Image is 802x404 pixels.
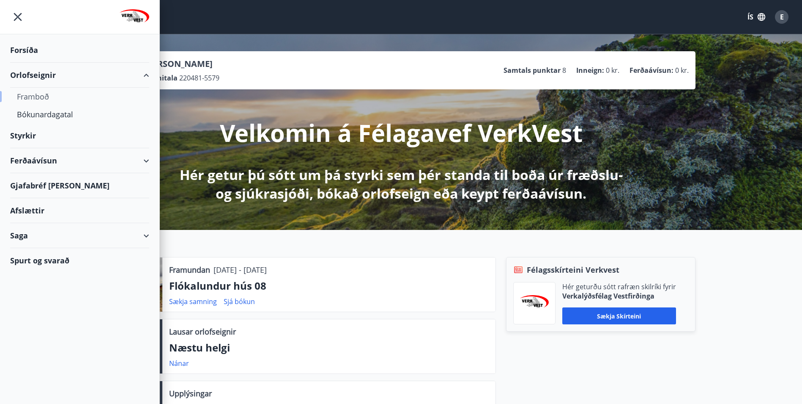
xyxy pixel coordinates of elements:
[630,66,673,75] p: Ferðaávísun :
[10,63,149,88] div: Orlofseignir
[169,297,217,306] a: Sækja samning
[780,12,784,22] span: E
[520,295,549,312] img: jihgzMk4dcgjRAW2aMgpbAqQEG7LZi0j9dOLAUvz.png
[10,248,149,273] div: Spurt og svarað
[772,7,792,27] button: E
[10,9,25,25] button: menu
[10,198,149,223] div: Afslættir
[562,66,566,75] span: 8
[224,297,255,306] a: Sjá bókun
[743,9,770,25] button: ÍS
[17,105,142,123] div: Bókunardagatal
[169,279,489,293] p: Flókalundur hús 08
[144,58,219,70] p: [PERSON_NAME]
[169,326,236,337] p: Lausar orlofseignir
[10,123,149,148] div: Styrkir
[527,264,619,275] span: Félagsskírteini Verkvest
[214,264,267,275] p: [DATE] - [DATE]
[576,66,604,75] p: Inneign :
[10,38,149,63] div: Forsíða
[120,9,149,26] img: union_logo
[10,223,149,248] div: Saga
[169,264,210,275] p: Framundan
[10,148,149,173] div: Ferðaávísun
[178,166,624,203] p: Hér getur þú sótt um þá styrki sem þér standa til boða úr fræðslu- og sjúkrasjóði, bókað orlofsei...
[17,88,142,105] div: Framboð
[169,340,489,355] p: Næstu helgi
[675,66,689,75] span: 0 kr.
[144,73,178,83] p: Kennitala
[169,388,212,399] p: Upplýsingar
[179,73,219,83] span: 220481-5579
[562,291,676,301] p: Verkalýðsfélag Vestfirðinga
[10,173,149,198] div: Gjafabréf [PERSON_NAME]
[169,359,189,368] a: Nánar
[504,66,561,75] p: Samtals punktar
[562,307,676,324] button: Sækja skírteini
[562,282,676,291] p: Hér geturðu sótt rafræn skilríki fyrir
[606,66,619,75] span: 0 kr.
[220,116,583,149] p: Velkomin á Félagavef VerkVest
